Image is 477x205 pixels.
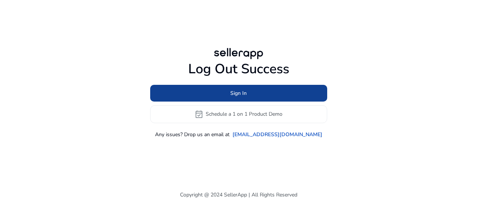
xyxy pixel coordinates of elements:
span: Sign In [230,89,247,97]
button: event_availableSchedule a 1 on 1 Product Demo [150,105,327,123]
button: Sign In [150,85,327,102]
span: event_available [195,110,203,119]
a: [EMAIL_ADDRESS][DOMAIN_NAME] [233,131,322,138]
h1: Log Out Success [150,61,327,77]
p: Any issues? Drop us an email at [155,131,230,138]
